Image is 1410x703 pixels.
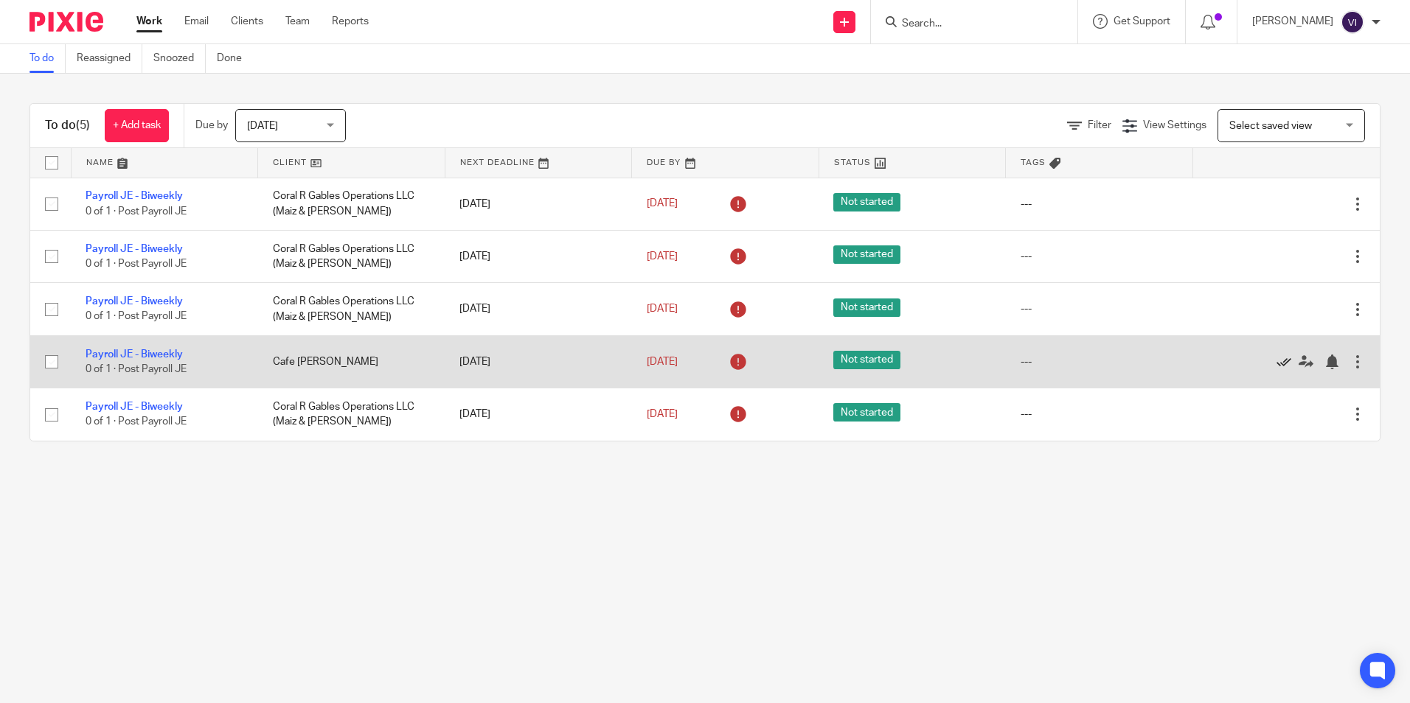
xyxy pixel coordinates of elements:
a: Snoozed [153,44,206,73]
div: --- [1021,301,1178,316]
a: Payroll JE - Biweekly [86,402,183,412]
a: Mark as done [1277,354,1299,369]
a: Work [136,14,162,29]
td: Coral R Gables Operations LLC (Maiz & [PERSON_NAME]) [258,283,445,335]
span: Filter [1088,120,1111,130]
span: Get Support [1114,16,1170,27]
span: [DATE] [247,121,278,131]
span: Select saved view [1229,121,1312,131]
span: 0 of 1 · Post Payroll JE [86,364,187,374]
a: Reassigned [77,44,142,73]
div: --- [1021,197,1178,211]
a: To do [29,44,66,73]
span: View Settings [1143,120,1206,130]
p: [PERSON_NAME] [1252,14,1333,29]
span: 0 of 1 · Post Payroll JE [86,259,187,269]
span: 0 of 1 · Post Payroll JE [86,417,187,427]
td: Coral R Gables Operations LLC (Maiz & [PERSON_NAME]) [258,388,445,441]
span: 0 of 1 · Post Payroll JE [86,312,187,322]
a: Clients [231,14,263,29]
span: 0 of 1 · Post Payroll JE [86,206,187,217]
span: [DATE] [647,409,678,419]
p: Due by [195,118,228,133]
a: Payroll JE - Biweekly [86,296,183,307]
td: Coral R Gables Operations LLC (Maiz & [PERSON_NAME]) [258,230,445,282]
span: [DATE] [647,304,678,314]
span: Not started [833,193,900,211]
span: Tags [1021,158,1046,167]
a: Email [184,14,209,29]
img: svg%3E [1341,10,1364,34]
td: [DATE] [445,283,632,335]
div: --- [1021,249,1178,264]
input: Search [900,18,1033,31]
a: Payroll JE - Biweekly [86,244,183,254]
td: Cafe [PERSON_NAME] [258,335,445,388]
span: (5) [76,119,90,131]
div: --- [1021,354,1178,369]
img: Pixie [29,12,103,32]
a: + Add task [105,109,169,142]
a: Done [217,44,253,73]
span: [DATE] [647,199,678,209]
a: Payroll JE - Biweekly [86,349,183,360]
a: Reports [332,14,369,29]
span: Not started [833,245,900,264]
span: [DATE] [647,357,678,367]
td: [DATE] [445,230,632,282]
td: [DATE] [445,388,632,441]
a: Team [285,14,310,29]
span: [DATE] [647,251,678,262]
span: Not started [833,298,900,317]
a: Payroll JE - Biweekly [86,191,183,201]
td: [DATE] [445,335,632,388]
td: [DATE] [445,178,632,230]
span: Not started [833,351,900,369]
td: Coral R Gables Operations LLC (Maiz & [PERSON_NAME]) [258,178,445,230]
div: --- [1021,407,1178,422]
span: Not started [833,403,900,422]
h1: To do [45,118,90,133]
